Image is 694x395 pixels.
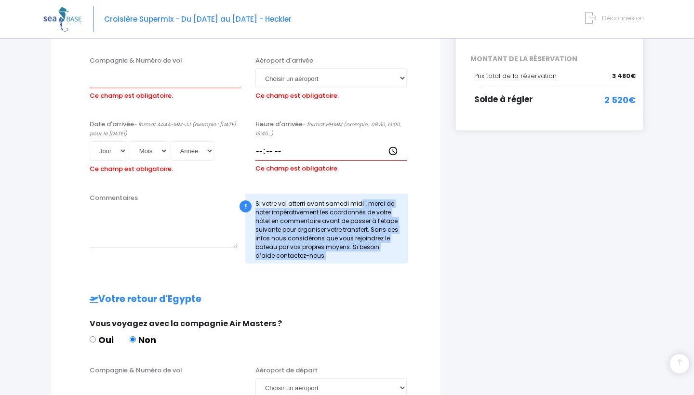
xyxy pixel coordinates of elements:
[255,121,401,138] i: - format HH:MM (exemple : 09:30, 14:00, 19:45...)
[90,56,182,66] label: Compagnie & Numéro de vol
[612,71,636,81] span: 3 480€
[90,119,241,138] label: Date d'arrivée
[474,71,557,80] span: Prix total de la réservation
[90,193,138,203] label: Commentaires
[90,366,182,375] label: Compagnie & Numéro de vol
[604,93,636,106] span: 2 520€
[90,336,96,342] input: Oui
[130,333,156,346] label: Non
[90,161,173,174] label: Ce champ est obligatoire.
[104,14,292,24] span: Croisière Supermix - Du [DATE] au [DATE] - Heckler
[255,161,339,173] label: Ce champ est obligatoire.
[255,366,318,375] label: Aéroport de départ
[130,336,136,342] input: Non
[255,119,407,138] label: Heure d'arrivée
[90,333,114,346] label: Oui
[90,88,173,101] label: Ce champ est obligatoire.
[70,294,421,305] h2: Votre retour d'Egypte
[474,93,533,105] span: Solde à régler
[90,318,282,329] span: Vous voyagez avec la compagnie Air Masters ?
[255,56,313,66] label: Aéroport d'arrivée
[255,141,407,160] input: __:__
[463,54,636,64] span: MONTANT DE LA RÉSERVATION
[245,194,408,263] div: Si votre vol atterri avant samedi midi : merci de noter impérativement les coordonnés de votre hô...
[602,13,644,23] span: Déconnexion
[240,200,252,212] div: !
[90,121,236,138] i: - format AAAA-MM-JJ (exemple : [DATE] pour le [DATE])
[255,88,339,101] label: Ce champ est obligatoire.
